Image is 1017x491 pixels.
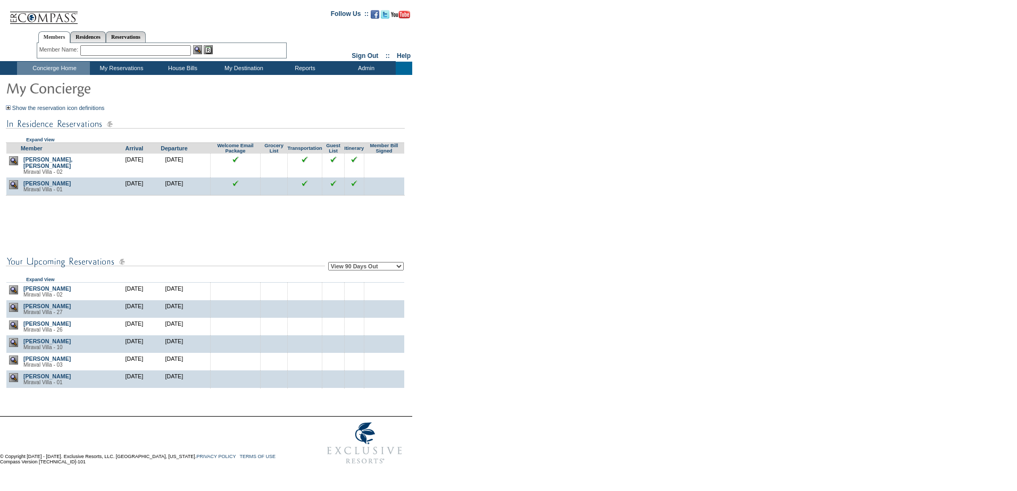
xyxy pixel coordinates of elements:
a: Expand View [26,277,54,282]
td: [DATE] [114,353,154,370]
td: [DATE] [114,388,154,405]
a: Member [21,145,43,151]
a: PRIVACY POLICY [196,454,236,459]
span: Miraval Villa - 26 [23,327,63,333]
a: [PERSON_NAME] [23,373,71,379]
td: [DATE] [114,318,154,335]
img: blank.gif [235,373,236,374]
td: Admin [335,62,396,75]
td: [DATE] [154,300,194,318]
span: Miraval Villa - 27 [23,309,63,315]
a: [PERSON_NAME] [23,285,71,292]
a: [PERSON_NAME] [23,180,71,187]
td: Reports [273,62,335,75]
img: view [9,303,18,312]
td: [DATE] [114,177,154,196]
a: Welcome Email Package [217,143,253,154]
td: [DATE] [114,335,154,353]
a: [PERSON_NAME] [23,338,71,344]
img: blank.gif [384,303,385,303]
td: [DATE] [154,388,194,405]
img: view [9,338,18,347]
td: [DATE] [154,335,194,353]
img: Become our fan on Facebook [371,10,379,19]
img: view [9,285,18,294]
a: Transportation [287,146,322,151]
img: Subscribe to our YouTube Channel [391,11,410,19]
td: [DATE] [154,283,194,300]
td: My Reservations [90,62,151,75]
img: blank.gif [384,373,385,374]
input: Click to see this reservation's itinerary [351,180,357,187]
a: [PERSON_NAME] [23,355,71,362]
img: view [9,180,18,189]
a: Show the reservation icon definitions [12,105,105,111]
td: [DATE] [154,353,194,370]
td: House Bills [151,62,212,75]
img: blank.gif [235,303,236,303]
a: Sign Out [352,52,378,60]
img: blank.gif [384,156,385,157]
img: view [9,320,18,329]
img: Follow us on Twitter [381,10,389,19]
div: Member Name: [39,45,80,54]
img: Reservations [204,45,213,54]
td: [DATE] [114,300,154,318]
input: Click to see this reservation's itinerary [351,156,357,163]
span: Miraval Villa - 02 [23,292,63,298]
a: Arrival [126,145,144,151]
a: Subscribe to our YouTube Channel [391,13,410,20]
a: [PERSON_NAME], [PERSON_NAME] [23,156,72,169]
img: view [9,373,18,382]
td: [DATE] [114,370,154,388]
td: [DATE] [154,154,194,177]
a: Reservations [106,31,146,43]
td: [DATE] [154,370,194,388]
a: Grocery List [264,143,284,154]
td: Concierge Home [17,62,90,75]
input: Click to see this reservation's transportation information [302,156,308,163]
a: Guest List [326,143,340,154]
img: blank.gif [384,180,385,181]
img: subTtlConUpcomingReservatio.gif [6,255,325,268]
span: Miraval Villa - 03 [23,362,63,368]
td: [DATE] [114,283,154,300]
img: Show the reservation icon definitions [6,105,11,110]
td: [DATE] [154,177,194,196]
img: View [193,45,202,54]
img: Compass Home [9,3,78,24]
img: chkSmaller.gif [232,180,239,187]
input: Click to see this reservation's transportation information [302,180,308,187]
a: Follow us on Twitter [381,13,389,20]
td: My Destination [212,62,273,75]
a: [PERSON_NAME] [23,303,71,309]
span: Miraval Villa - 02 [23,169,63,175]
span: Miraval Villa - 01 [23,187,63,192]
